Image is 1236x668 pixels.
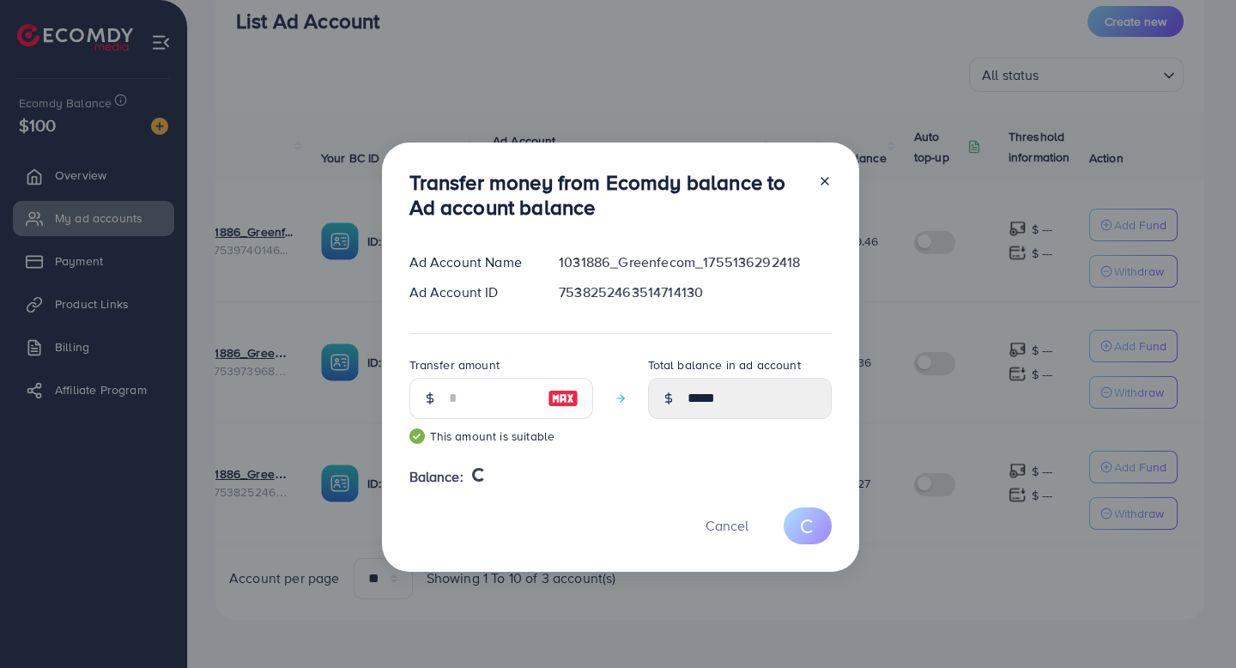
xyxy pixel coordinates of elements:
div: 1031886_Greenfecom_1755136292418 [545,252,845,272]
label: Transfer amount [409,356,500,373]
div: Ad Account Name [396,252,546,272]
h3: Transfer money from Ecomdy balance to Ad account balance [409,170,804,220]
div: Ad Account ID [396,282,546,302]
button: Cancel [684,507,770,544]
small: This amount is suitable [409,428,593,445]
div: 7538252463514714130 [545,282,845,302]
span: Balance: [409,467,463,487]
img: image [548,388,579,409]
label: Total balance in ad account [648,356,801,373]
img: guide [409,428,425,444]
span: Cancel [706,516,748,535]
iframe: Chat [1163,591,1223,655]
